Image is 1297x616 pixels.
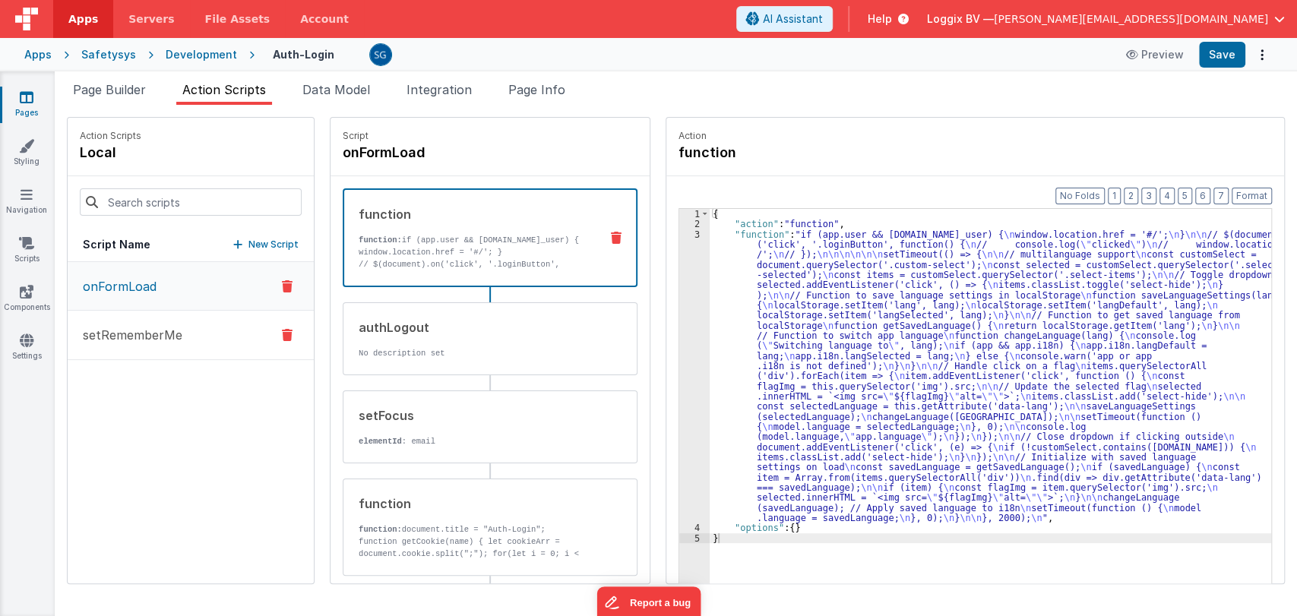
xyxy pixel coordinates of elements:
[83,237,150,252] h5: Script Name
[1141,188,1156,204] button: 3
[679,229,710,523] div: 3
[679,523,710,532] div: 4
[1117,43,1193,67] button: Preview
[868,11,892,27] span: Help
[68,11,98,27] span: Apps
[80,142,141,163] h4: local
[1251,44,1273,65] button: Options
[370,44,391,65] img: 385c22c1e7ebf23f884cbf6fb2c72b80
[1159,188,1175,204] button: 4
[359,525,402,534] strong: function:
[273,49,334,60] h4: Auth-Login
[1195,188,1210,204] button: 6
[736,6,833,32] button: AI Assistant
[166,47,237,62] div: Development
[359,235,402,245] strong: function:
[359,523,588,535] p: document.title = "Auth-Login";
[359,347,588,359] p: No description set
[359,406,588,425] div: setFocus
[508,82,565,97] span: Page Info
[1124,188,1138,204] button: 2
[359,258,587,295] p: // $(document).on('click', '.loginButton', function() { // console.log("clicked") // window.locat...
[233,237,299,252] button: New Script
[80,130,141,142] p: Action Scripts
[128,11,174,27] span: Servers
[68,262,314,311] button: onFormLoad
[1055,188,1105,204] button: No Folds
[74,326,182,344] p: setRememberMe
[406,82,472,97] span: Integration
[74,277,157,295] p: onFormLoad
[679,533,710,543] div: 5
[182,82,266,97] span: Action Scripts
[763,11,823,27] span: AI Assistant
[927,11,994,27] span: Loggix BV —
[679,130,1272,142] p: Action
[679,209,710,219] div: 1
[1213,188,1229,204] button: 7
[359,318,588,336] div: authLogout
[1178,188,1192,204] button: 5
[359,205,587,223] div: function
[81,47,136,62] div: Safetysys
[24,47,52,62] div: Apps
[248,237,299,252] p: New Script
[343,142,571,163] h4: onFormLoad
[679,142,906,163] h4: function
[302,82,370,97] span: Data Model
[927,11,1285,27] button: Loggix BV — [PERSON_NAME][EMAIL_ADDRESS][DOMAIN_NAME]
[343,130,637,142] p: Script
[1232,188,1272,204] button: Format
[359,435,588,447] p: : email
[68,311,314,360] button: setRememberMe
[359,494,588,513] div: function
[679,219,710,229] div: 2
[73,82,146,97] span: Page Builder
[1108,188,1121,204] button: 1
[80,188,302,216] input: Search scripts
[359,234,587,258] p: if (app.user && [DOMAIN_NAME]_user) { window.location.href = '#/'; }
[205,11,270,27] span: File Assets
[359,437,402,446] strong: elementId
[994,11,1268,27] span: [PERSON_NAME][EMAIL_ADDRESS][DOMAIN_NAME]
[1199,42,1245,68] button: Save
